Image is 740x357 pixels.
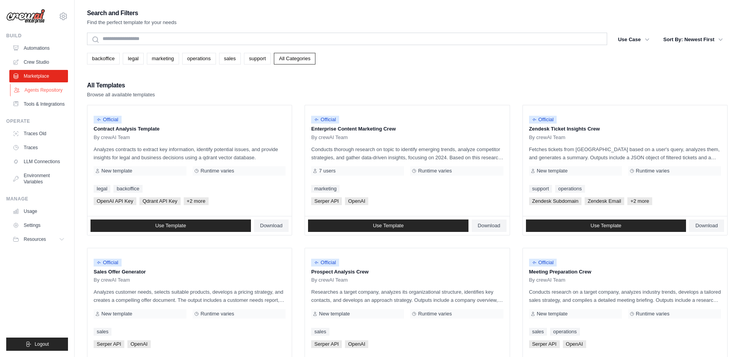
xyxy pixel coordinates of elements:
[94,288,286,304] p: Analyzes customer needs, selects suitable products, develops a pricing strategy, and creates a co...
[260,223,283,229] span: Download
[529,197,582,205] span: Zendesk Subdomain
[529,125,721,133] p: Zendesk Ticket Insights Crew
[319,311,350,317] span: New template
[254,219,289,232] a: Download
[529,259,557,266] span: Official
[6,118,68,124] div: Operate
[6,33,68,39] div: Build
[537,311,568,317] span: New template
[418,168,452,174] span: Runtime varies
[184,197,209,205] span: +2 more
[636,311,670,317] span: Runtime varies
[529,340,560,348] span: Serper API
[219,53,241,64] a: sales
[200,311,234,317] span: Runtime varies
[373,223,404,229] span: Use Template
[529,268,721,276] p: Meeting Preparation Crew
[94,116,122,124] span: Official
[9,70,68,82] a: Marketplace
[345,340,368,348] span: OpenAI
[94,125,286,133] p: Contract Analysis Template
[94,185,110,193] a: legal
[311,288,503,304] p: Researches a target company, analyzes its organizational structure, identifies key contacts, and ...
[311,328,329,336] a: sales
[94,134,130,141] span: By crewAI Team
[311,116,339,124] span: Official
[182,53,216,64] a: operations
[274,53,315,64] a: All Categories
[311,145,503,162] p: Conducts thorough research on topic to identify emerging trends, analyze competitor strategies, a...
[9,155,68,168] a: LLM Connections
[94,197,136,205] span: OpenAI API Key
[529,134,566,141] span: By crewAI Team
[311,185,340,193] a: marketing
[87,91,155,99] p: Browse all available templates
[418,311,452,317] span: Runtime varies
[9,42,68,54] a: Automations
[345,197,368,205] span: OpenAI
[113,185,142,193] a: backoffice
[689,219,724,232] a: Download
[311,268,503,276] p: Prospect Analysis Crew
[101,168,132,174] span: New template
[94,259,122,266] span: Official
[9,98,68,110] a: Tools & Integrations
[311,134,348,141] span: By crewAI Team
[555,185,585,193] a: operations
[94,328,111,336] a: sales
[139,197,181,205] span: Qdrant API Key
[147,53,179,64] a: marketing
[311,197,342,205] span: Serper API
[627,197,652,205] span: +2 more
[87,53,120,64] a: backoffice
[9,127,68,140] a: Traces Old
[529,288,721,304] p: Conducts research on a target company, analyzes industry trends, develops a tailored sales strate...
[10,84,69,96] a: Agents Repository
[94,145,286,162] p: Analyzes contracts to extract key information, identify potential issues, and provide insights fo...
[9,56,68,68] a: Crew Studio
[6,338,68,351] button: Logout
[311,340,342,348] span: Serper API
[563,340,586,348] span: OpenAI
[529,185,552,193] a: support
[94,268,286,276] p: Sales Offer Generator
[319,168,336,174] span: 7 users
[24,236,46,242] span: Resources
[613,33,654,47] button: Use Case
[244,53,271,64] a: support
[94,277,130,283] span: By crewAI Team
[526,219,686,232] a: Use Template
[695,223,718,229] span: Download
[529,116,557,124] span: Official
[311,259,339,266] span: Official
[9,141,68,154] a: Traces
[6,9,45,24] img: Logo
[529,277,566,283] span: By crewAI Team
[550,328,580,336] a: operations
[101,311,132,317] span: New template
[9,169,68,188] a: Environment Variables
[35,341,49,347] span: Logout
[311,277,348,283] span: By crewAI Team
[659,33,728,47] button: Sort By: Newest First
[9,233,68,246] button: Resources
[9,219,68,232] a: Settings
[6,196,68,202] div: Manage
[127,340,151,348] span: OpenAI
[529,145,721,162] p: Fetches tickets from [GEOGRAPHIC_DATA] based on a user's query, analyzes them, and generates a su...
[590,223,621,229] span: Use Template
[529,328,547,336] a: sales
[87,80,155,91] h2: All Templates
[9,205,68,218] a: Usage
[537,168,568,174] span: New template
[91,219,251,232] a: Use Template
[472,219,507,232] a: Download
[87,19,177,26] p: Find the perfect template for your needs
[94,340,124,348] span: Serper API
[636,168,670,174] span: Runtime varies
[308,219,468,232] a: Use Template
[200,168,234,174] span: Runtime varies
[311,125,503,133] p: Enterprise Content Marketing Crew
[478,223,500,229] span: Download
[155,223,186,229] span: Use Template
